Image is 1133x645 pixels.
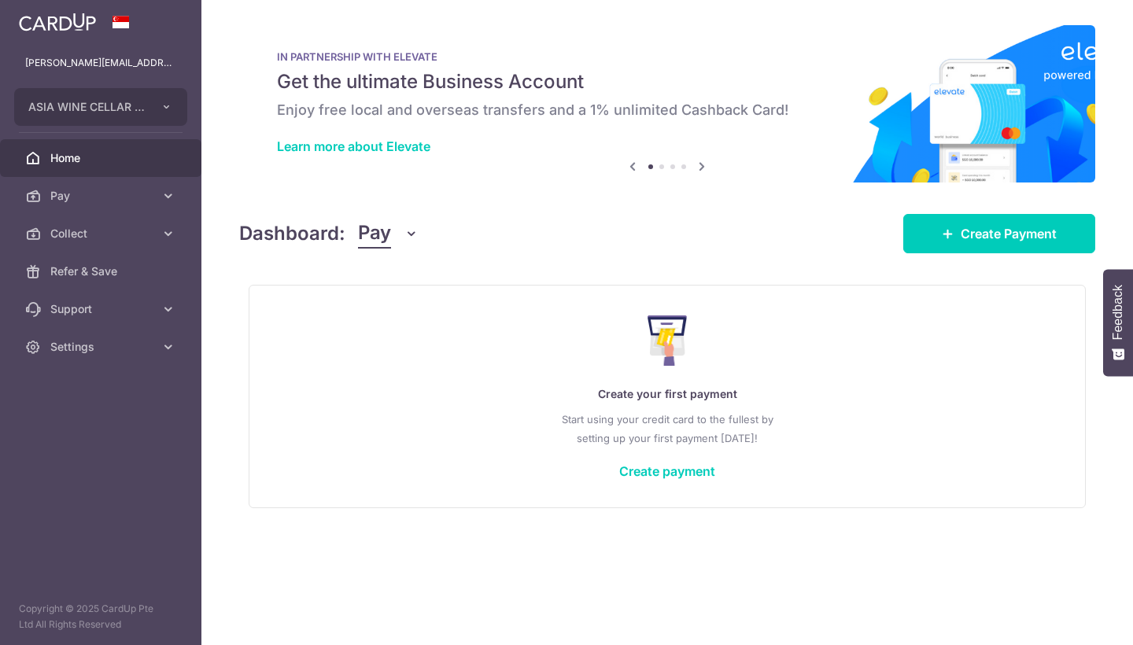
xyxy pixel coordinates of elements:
p: IN PARTNERSHIP WITH ELEVATE [277,50,1057,63]
span: Collect [50,226,154,241]
span: Support [50,301,154,317]
h4: Dashboard: [239,219,345,248]
img: CardUp [19,13,96,31]
span: Home [50,150,154,166]
img: Make Payment [648,315,688,366]
a: Create Payment [903,214,1095,253]
a: Create payment [619,463,715,479]
button: Pay [358,219,419,249]
span: Settings [50,339,154,355]
span: Pay [50,188,154,204]
p: [PERSON_NAME][EMAIL_ADDRESS][DOMAIN_NAME] [25,55,176,71]
span: Pay [358,219,391,249]
span: Feedback [1111,285,1125,340]
a: Learn more about Elevate [277,138,430,154]
p: Start using your credit card to the fullest by setting up your first payment [DATE]! [281,410,1054,448]
button: Feedback - Show survey [1103,269,1133,376]
button: ASIA WINE CELLAR PTE. LTD. [14,88,187,126]
img: Renovation banner [239,25,1095,182]
span: ASIA WINE CELLAR PTE. LTD. [28,99,145,115]
span: Create Payment [961,224,1057,243]
p: Create your first payment [281,385,1054,404]
h5: Get the ultimate Business Account [277,69,1057,94]
span: Refer & Save [50,264,154,279]
h6: Enjoy free local and overseas transfers and a 1% unlimited Cashback Card! [277,101,1057,120]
